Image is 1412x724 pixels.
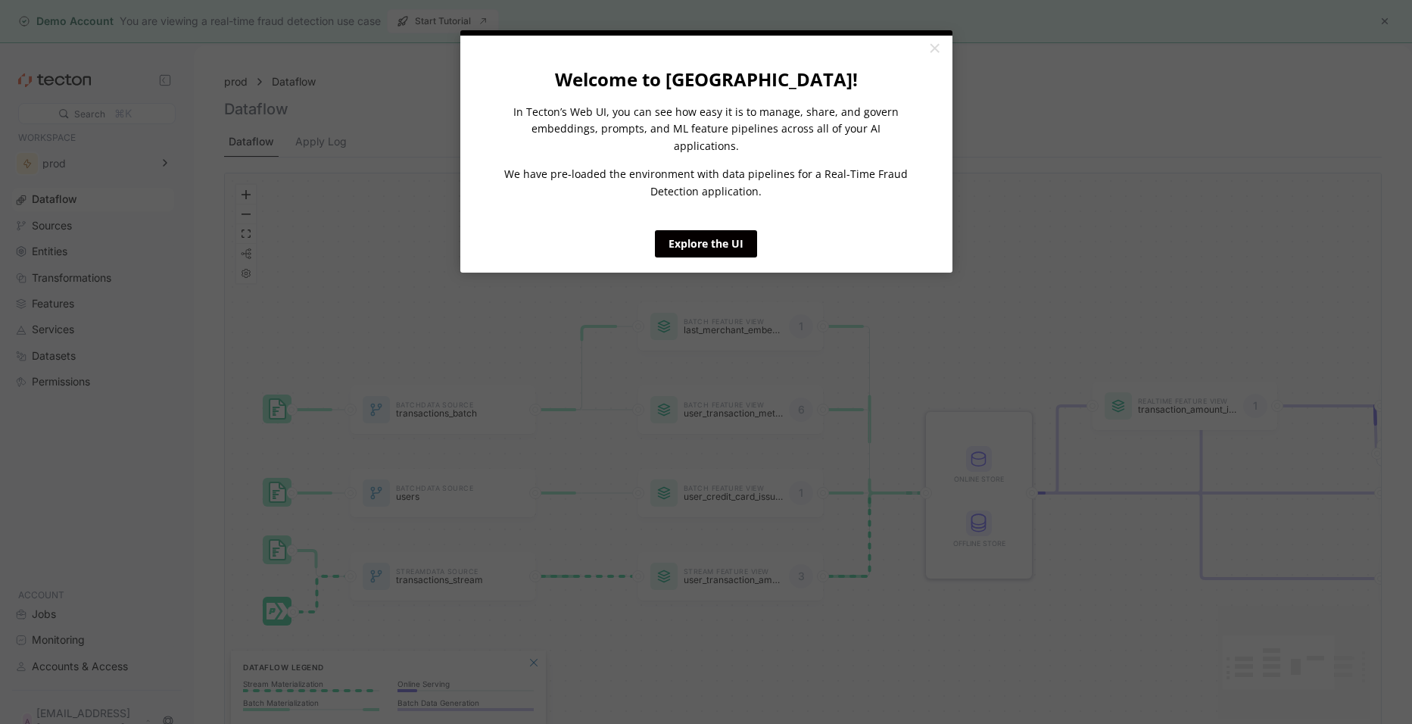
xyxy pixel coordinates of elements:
[921,36,948,63] a: Close modal
[501,166,912,200] p: We have pre-loaded the environment with data pipelines for a Real-Time Fraud Detection application.
[655,230,757,257] a: Explore the UI
[555,67,858,92] strong: Welcome to [GEOGRAPHIC_DATA]!
[460,30,952,36] div: current step
[501,104,912,154] p: In Tecton’s Web UI, you can see how easy it is to manage, share, and govern embeddings, prompts, ...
